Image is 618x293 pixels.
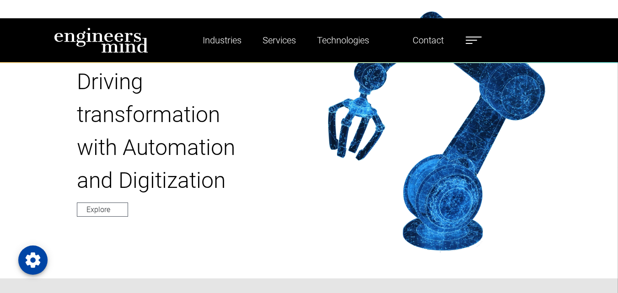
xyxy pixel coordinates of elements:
[77,202,128,217] a: Explore
[77,164,286,197] p: and Digitization
[77,131,286,164] p: with Automation
[313,30,373,51] a: Technologies
[259,30,300,51] a: Services
[54,27,148,53] img: logo
[199,30,245,51] a: Industries
[328,11,545,252] img: img
[409,30,447,51] a: Contact
[77,65,286,131] p: Driving transformation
